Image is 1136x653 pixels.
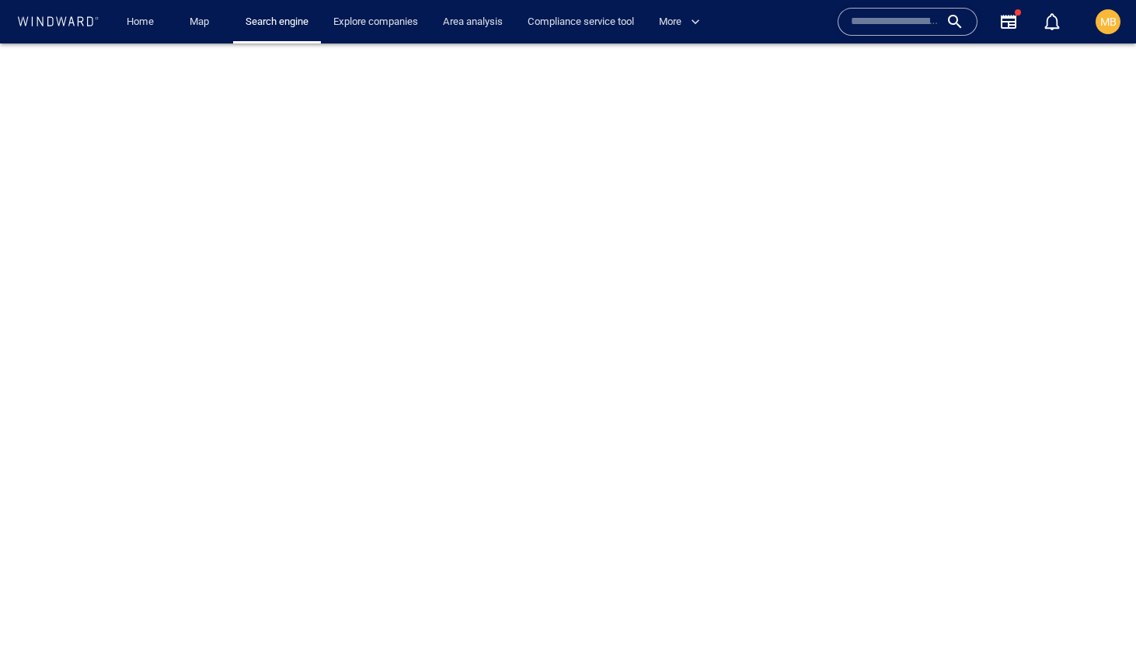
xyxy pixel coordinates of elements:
button: Home [115,9,165,36]
a: Compliance service tool [521,9,640,36]
iframe: Chat [1070,583,1124,641]
a: Explore companies [327,9,424,36]
a: Area analysis [437,9,509,36]
a: Search engine [239,9,315,36]
a: Home [120,9,160,36]
button: MB [1092,6,1124,37]
span: More [659,13,700,31]
button: More [653,9,713,36]
span: MB [1100,16,1117,28]
button: Map [177,9,227,36]
a: Map [183,9,221,36]
div: Notification center [1043,12,1061,31]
